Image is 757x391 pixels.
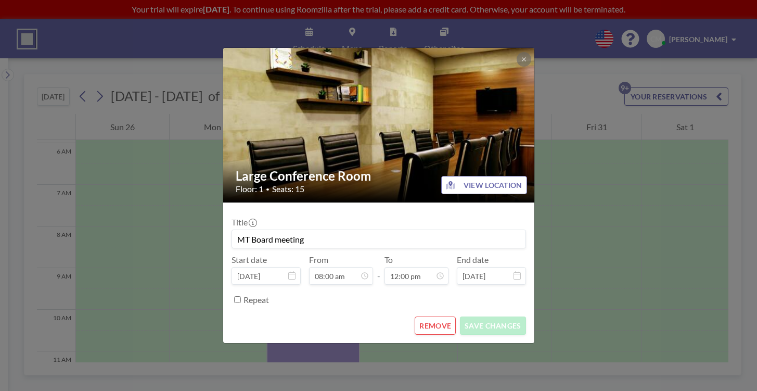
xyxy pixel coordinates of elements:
[384,255,393,265] label: To
[236,184,263,194] span: Floor: 1
[232,217,256,228] label: Title
[309,255,328,265] label: From
[232,255,267,265] label: Start date
[457,255,489,265] label: End date
[266,185,270,193] span: •
[243,295,269,305] label: Repeat
[223,21,535,230] img: 537.jpg
[460,317,525,335] button: SAVE CHANGES
[272,184,304,194] span: Seats: 15
[236,168,523,184] h2: Large Conference Room
[377,258,380,281] span: -
[415,317,456,335] button: REMOVE
[232,230,525,248] input: (No title)
[441,176,527,194] button: VIEW LOCATION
